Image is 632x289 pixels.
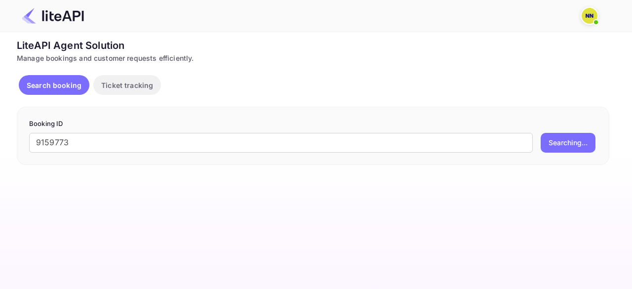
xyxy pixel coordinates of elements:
[29,133,533,153] input: Enter Booking ID (e.g., 63782194)
[541,133,595,153] button: Searching...
[17,53,609,63] div: Manage bookings and customer requests efficiently.
[582,8,597,24] img: N/A N/A
[22,8,84,24] img: LiteAPI Logo
[17,38,609,53] div: LiteAPI Agent Solution
[29,119,597,129] p: Booking ID
[101,80,153,90] p: Ticket tracking
[27,80,81,90] p: Search booking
